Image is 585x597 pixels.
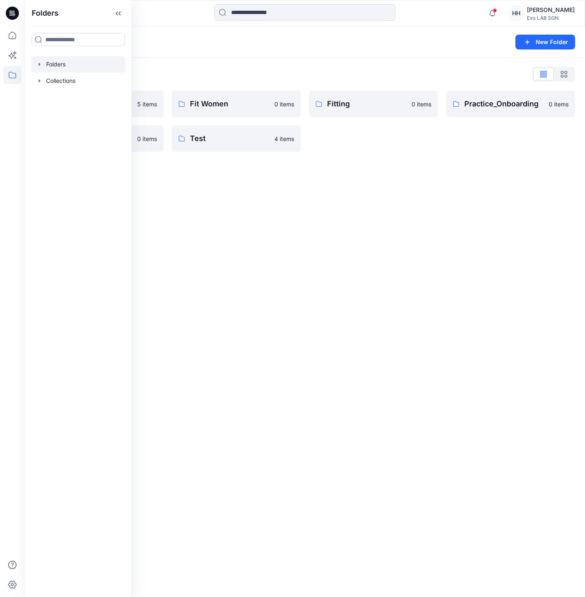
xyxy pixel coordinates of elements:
div: Evo LAB SGN [527,15,575,21]
button: New Folder [515,35,575,49]
p: 0 items [137,134,157,143]
a: Fit Women0 items [172,91,301,117]
p: 5 items [137,100,157,108]
p: Test [190,133,269,144]
div: [PERSON_NAME] [527,5,575,15]
a: Test4 items [172,125,301,152]
a: Fitting0 items [309,91,438,117]
p: Fit Women [190,98,269,110]
a: Practice_Onboarding0 items [446,91,575,117]
p: 4 items [274,134,294,143]
p: Fitting [327,98,407,110]
p: 0 items [549,100,569,108]
p: Practice_Onboarding [464,98,544,110]
p: 0 items [274,100,294,108]
div: HH [509,6,524,21]
p: 0 items [412,100,431,108]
